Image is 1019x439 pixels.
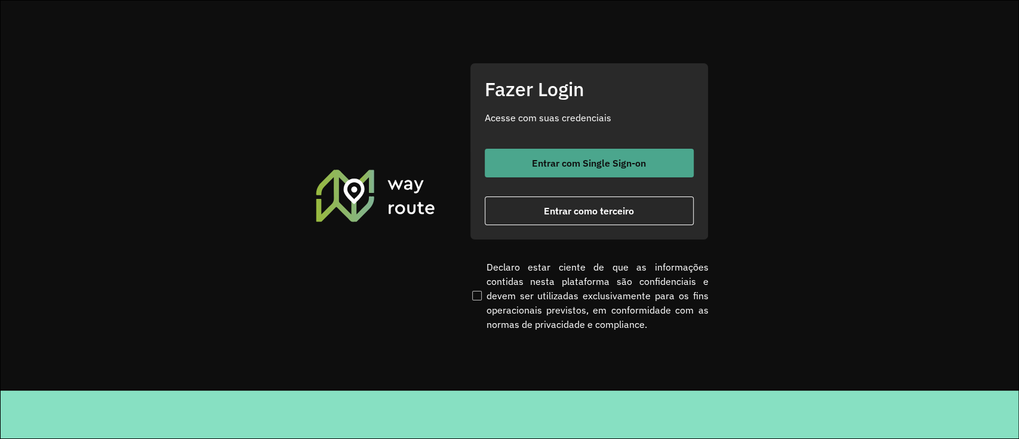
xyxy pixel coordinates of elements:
span: Entrar com Single Sign-on [532,158,646,168]
h2: Fazer Login [485,78,694,100]
button: button [485,149,694,177]
img: Roteirizador AmbevTech [314,168,437,223]
p: Acesse com suas credenciais [485,110,694,125]
label: Declaro estar ciente de que as informações contidas nesta plataforma são confidenciais e devem se... [470,260,709,331]
button: button [485,197,694,225]
span: Entrar como terceiro [544,206,634,216]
